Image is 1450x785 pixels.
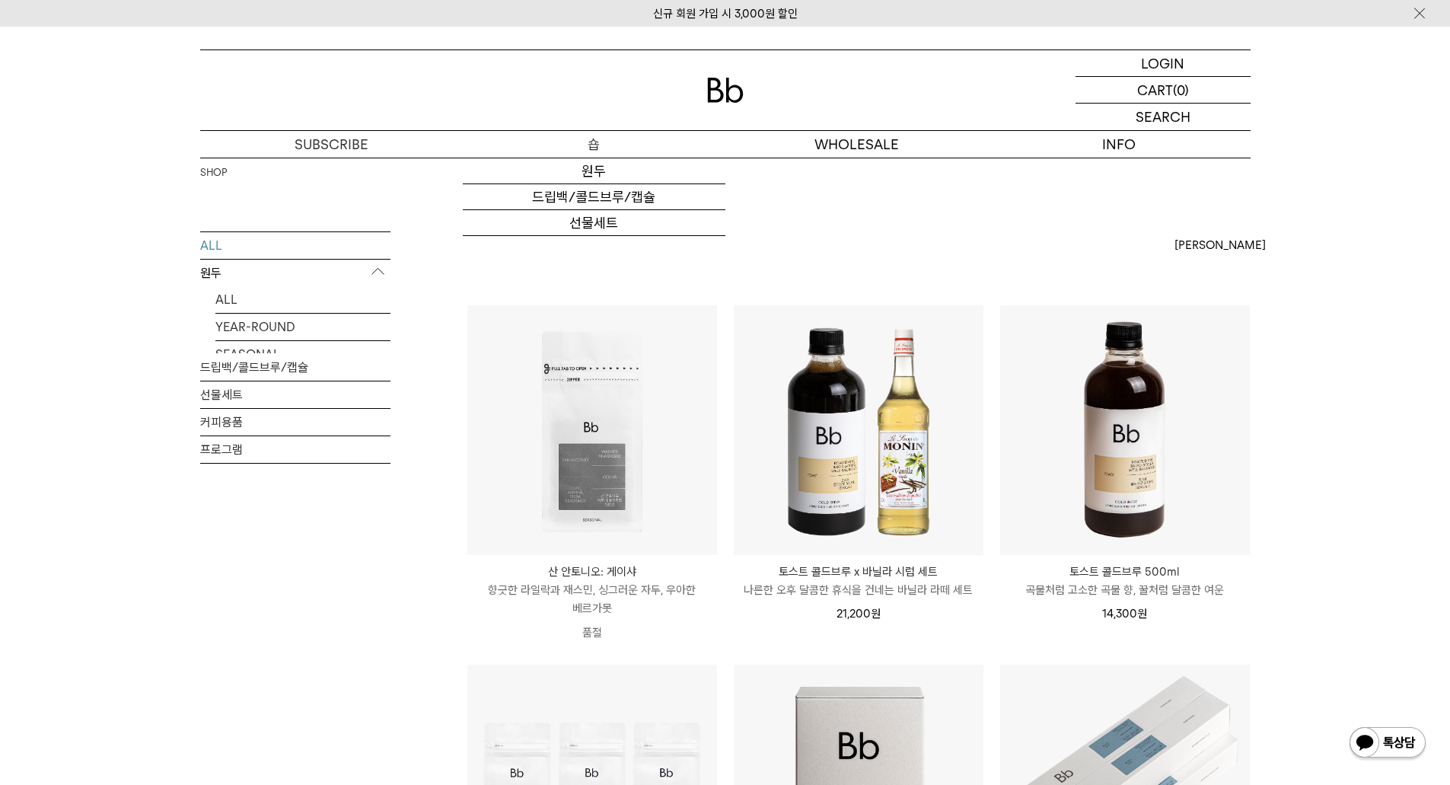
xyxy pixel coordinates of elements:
[988,131,1251,158] p: INFO
[707,78,744,103] img: 로고
[734,563,983,599] a: 토스트 콜드브루 x 바닐라 시럽 세트 나른한 오후 달콤한 휴식을 건네는 바닐라 라떼 세트
[1102,607,1147,621] span: 14,300
[200,165,227,180] a: SHOP
[467,563,717,617] a: 산 안토니오: 게이샤 향긋한 라일락과 재스민, 싱그러운 자두, 우아한 베르가못
[463,236,725,262] a: 커피용품
[1000,305,1250,555] img: 토스트 콜드브루 500ml
[653,7,798,21] a: 신규 회원 가입 시 3,000원 할인
[725,131,988,158] p: WHOLESALE
[1137,607,1147,621] span: 원
[734,581,983,599] p: 나른한 오후 달콤한 휴식을 건네는 바닐라 라떼 세트
[1076,50,1251,77] a: LOGIN
[200,260,390,287] p: 원두
[463,184,725,210] a: 드립백/콜드브루/캡슐
[1136,104,1190,130] p: SEARCH
[200,436,390,463] a: 프로그램
[1348,726,1427,762] img: 카카오톡 채널 1:1 채팅 버튼
[463,210,725,236] a: 선물세트
[467,305,717,555] img: 산 안토니오: 게이샤
[215,341,390,368] a: SEASONAL
[1000,563,1250,599] a: 토스트 콜드브루 500ml 곡물처럼 고소한 곡물 향, 꿀처럼 달콤한 여운
[200,232,390,259] a: ALL
[1141,50,1184,76] p: LOGIN
[1174,236,1266,254] span: [PERSON_NAME]
[1000,563,1250,581] p: 토스트 콜드브루 500ml
[467,563,717,581] p: 산 안토니오: 게이샤
[1137,77,1173,103] p: CART
[200,381,390,408] a: 선물세트
[463,131,725,158] a: 숍
[215,314,390,340] a: YEAR-ROUND
[871,607,881,621] span: 원
[837,607,881,621] span: 21,200
[1173,77,1189,103] p: (0)
[200,354,390,381] a: 드립백/콜드브루/캡슐
[467,581,717,617] p: 향긋한 라일락과 재스민, 싱그러운 자두, 우아한 베르가못
[1000,581,1250,599] p: 곡물처럼 고소한 곡물 향, 꿀처럼 달콤한 여운
[200,131,463,158] a: SUBSCRIBE
[1076,77,1251,104] a: CART (0)
[215,286,390,313] a: ALL
[734,563,983,581] p: 토스트 콜드브루 x 바닐라 시럽 세트
[734,305,983,555] img: 토스트 콜드브루 x 바닐라 시럽 세트
[467,617,717,648] p: 품절
[200,409,390,436] a: 커피용품
[463,158,725,184] a: 원두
